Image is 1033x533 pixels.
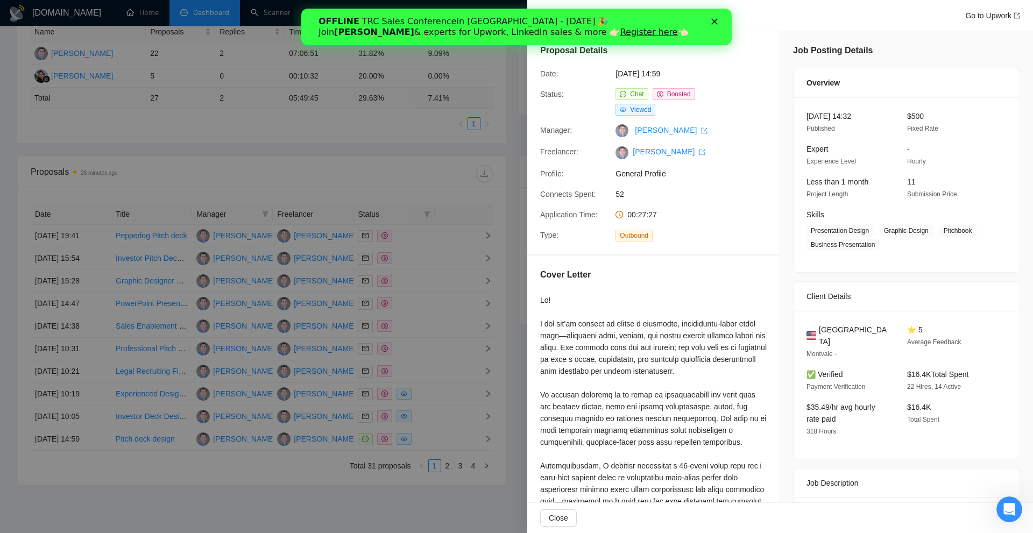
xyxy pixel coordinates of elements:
[540,69,558,78] span: Date:
[793,44,873,57] h5: Job Posting Details
[907,338,961,346] span: Average Feedback
[615,230,653,241] span: Outbound
[540,509,577,527] button: Close
[907,112,924,120] span: $500
[907,370,968,379] span: $16.4K Total Spent
[806,282,1007,311] div: Client Details
[410,10,421,16] div: Close
[540,169,564,178] span: Profile:
[615,188,777,200] span: 52
[806,383,865,390] span: Payment Verification
[907,145,910,153] span: -
[701,127,707,134] span: export
[657,91,663,97] span: dollar
[806,350,837,358] span: Montvale -
[620,91,626,97] span: message
[806,330,816,342] img: 🇺🇸
[633,147,705,156] a: [PERSON_NAME] export
[907,177,916,186] span: 11
[806,468,1007,498] div: Job Description
[907,416,939,423] span: Total Spent
[635,126,707,134] a: [PERSON_NAME] export
[939,225,977,237] span: Pitchbook
[806,210,824,219] span: Skills
[806,239,879,251] span: Business Presentation
[806,428,836,435] span: 318 Hours
[540,90,564,98] span: Status:
[627,210,657,219] span: 00:27:27
[907,190,957,198] span: Submission Price
[540,231,558,239] span: Type:
[615,146,628,159] img: c1rxgwDLjmrqVt82BJBZGXMM-4gG6WwfUu8GXItZme1AJor_YRmtcHScREpoKdru51
[540,44,607,57] h5: Proposal Details
[620,106,626,113] span: eye
[667,90,691,98] span: Boosted
[907,403,931,411] span: $16.4K
[301,9,732,45] iframe: Intercom live chat banner
[907,383,961,390] span: 22 Hires, 14 Active
[540,147,578,156] span: Freelancer:
[806,403,875,423] span: $35.49/hr avg hourly rate paid
[907,158,926,165] span: Hourly
[540,268,591,281] h5: Cover Letter
[907,325,923,334] span: ⭐ 5
[630,106,651,113] span: Viewed
[806,125,835,132] span: Published
[1014,12,1020,19] span: export
[615,68,777,80] span: [DATE] 14:59
[880,225,933,237] span: Graphic Design
[549,512,568,524] span: Close
[540,190,596,198] span: Connects Spent:
[907,125,938,132] span: Fixed Rate
[996,496,1022,522] iframe: Intercom live chat
[630,90,643,98] span: Chat
[806,177,868,186] span: Less than 1 month
[540,210,598,219] span: Application Time:
[806,112,851,120] span: [DATE] 14:32
[615,211,623,218] span: clock-circle
[319,18,377,29] a: Register here
[699,149,705,155] span: export
[806,190,848,198] span: Project Length
[806,225,873,237] span: Presentation Design
[806,145,828,153] span: Expert
[806,77,840,89] span: Overview
[806,370,843,379] span: ✅ Verified
[819,324,890,347] span: [GEOGRAPHIC_DATA]
[965,11,1020,20] a: Go to Upworkexport
[615,168,777,180] span: General Profile
[806,158,856,165] span: Experience Level
[540,126,572,134] span: Manager:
